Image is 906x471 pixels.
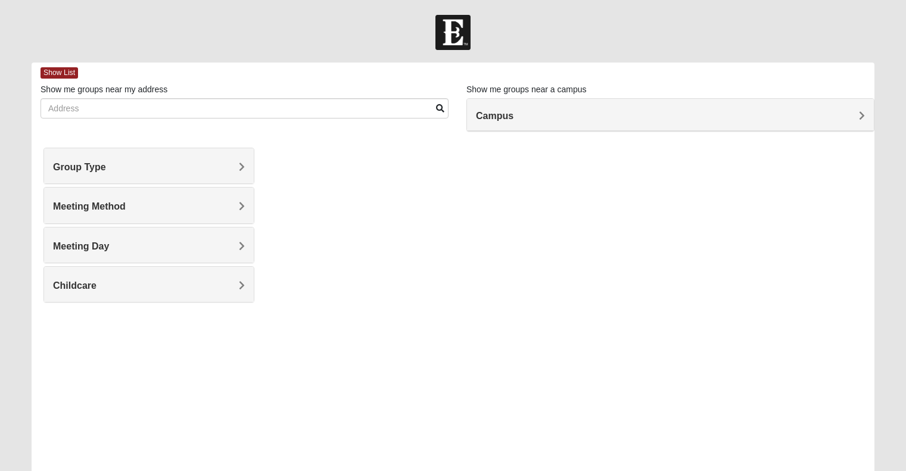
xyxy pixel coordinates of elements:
span: Meeting Method [53,201,126,211]
div: Campus [467,99,874,131]
img: Church of Eleven22 Logo [435,15,471,50]
div: Meeting Day [44,227,254,263]
input: Address [41,98,449,118]
div: Childcare [44,267,254,302]
span: Campus [476,111,513,121]
span: Group Type [53,162,106,172]
label: Show me groups near my address [41,83,167,95]
div: Meeting Method [44,188,254,223]
label: Show me groups near a campus [466,83,587,95]
span: Meeting Day [53,241,109,251]
span: Show List [41,67,78,79]
div: Group Type [44,148,254,183]
span: Childcare [53,280,96,291]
